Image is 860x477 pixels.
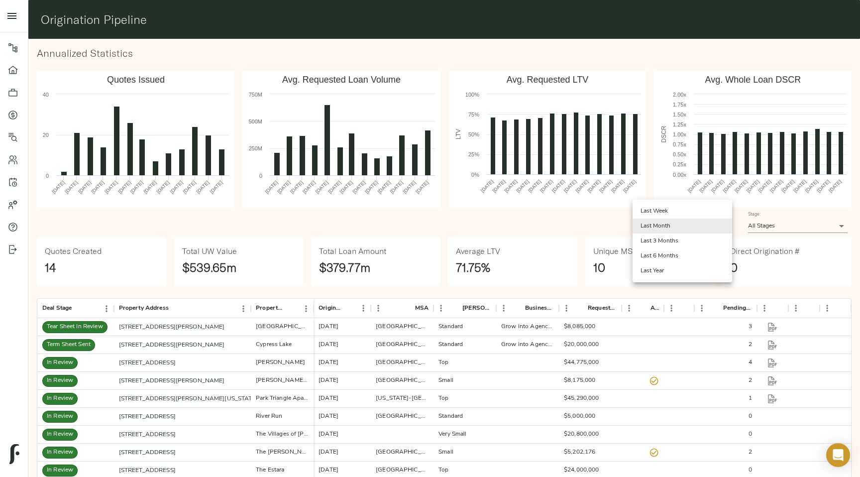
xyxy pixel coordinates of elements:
[633,219,732,234] li: Last Month
[633,234,732,248] li: Last 3 Months
[633,263,732,278] li: Last Year
[633,204,732,219] li: Last Week
[826,443,850,467] div: Open Intercom Messenger
[633,248,732,263] li: Last 6 Months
